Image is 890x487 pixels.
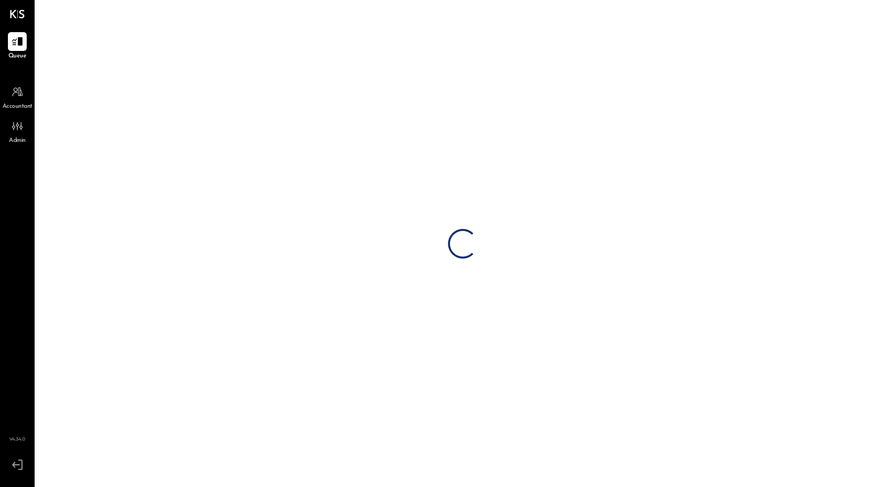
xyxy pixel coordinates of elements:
a: Admin [0,117,34,145]
a: Queue [0,32,34,61]
span: Accountant [2,102,33,111]
span: Queue [8,52,27,61]
a: Accountant [0,83,34,111]
span: Admin [9,136,26,145]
